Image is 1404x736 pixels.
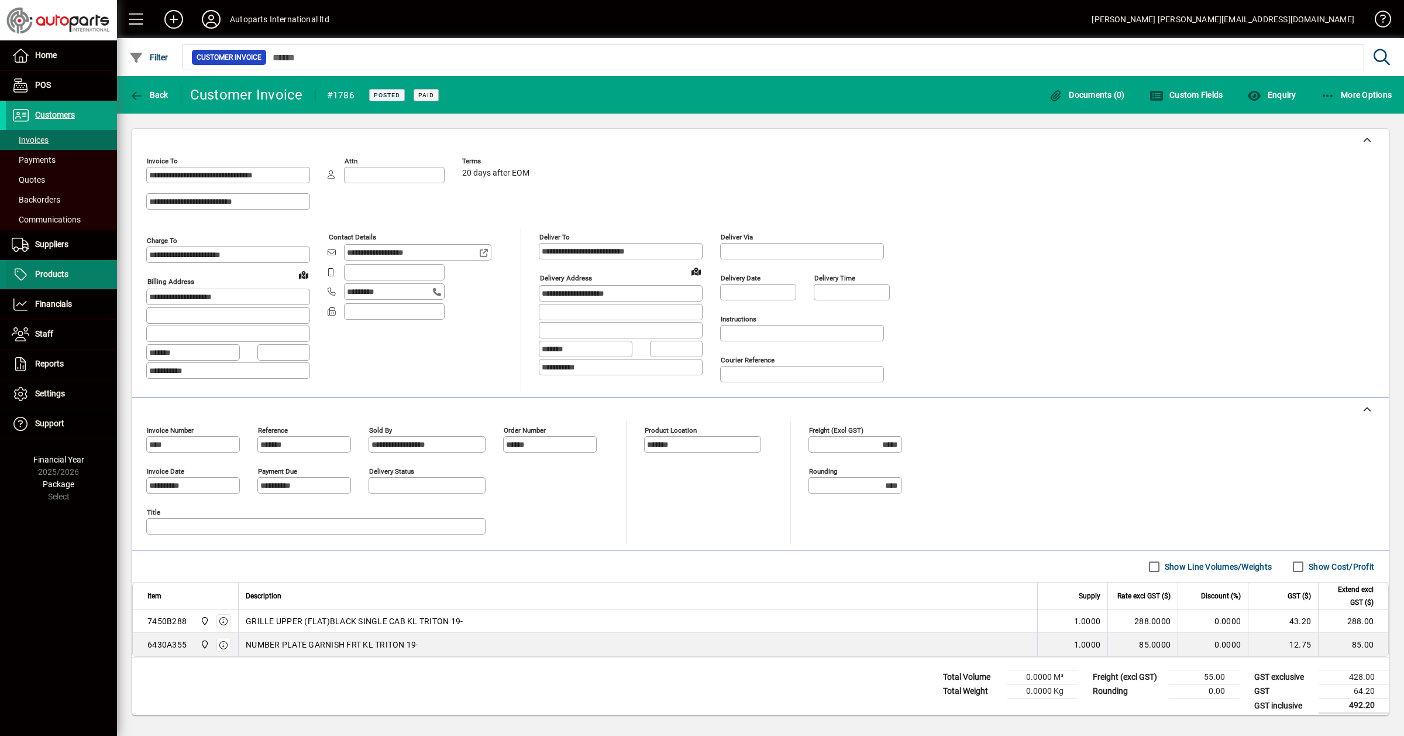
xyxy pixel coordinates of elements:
[1115,639,1171,651] div: 85.0000
[1248,670,1319,684] td: GST exclusive
[1074,615,1101,627] span: 1.0000
[6,71,117,100] a: POS
[1162,561,1272,573] label: Show Line Volumes/Weights
[1117,590,1171,603] span: Rate excl GST ($)
[147,639,187,651] div: 6430A355
[1248,699,1319,713] td: GST inclusive
[1049,90,1125,100] span: Documents (0)
[1319,699,1389,713] td: 492.20
[374,91,400,99] span: Posted
[147,426,194,434] mat-label: Invoice number
[504,426,546,434] mat-label: Order number
[155,9,192,30] button: Add
[6,379,117,409] a: Settings
[645,426,697,434] mat-label: Product location
[6,290,117,319] a: Financials
[147,590,161,603] span: Item
[197,52,261,63] span: Customer Invoice
[6,41,117,70] a: Home
[35,110,75,119] span: Customers
[6,210,117,230] a: Communications
[12,175,45,184] span: Quotes
[6,260,117,289] a: Products
[35,329,53,338] span: Staff
[6,190,117,210] a: Backorders
[1244,84,1299,105] button: Enquiry
[126,47,171,68] button: Filter
[327,86,355,105] div: #1786
[687,262,706,280] a: View on map
[937,670,1007,684] td: Total Volume
[190,85,303,104] div: Customer Invoice
[1115,615,1171,627] div: 288.0000
[35,50,57,60] span: Home
[1319,670,1389,684] td: 428.00
[1150,90,1223,100] span: Custom Fields
[43,480,74,489] span: Package
[197,638,211,651] span: Central
[258,426,288,434] mat-label: Reference
[1318,610,1388,633] td: 288.00
[1318,633,1388,656] td: 85.00
[6,130,117,150] a: Invoices
[1169,670,1239,684] td: 55.00
[197,615,211,628] span: Central
[1288,590,1311,603] span: GST ($)
[35,419,64,428] span: Support
[369,426,392,434] mat-label: Sold by
[814,274,855,282] mat-label: Delivery time
[1178,610,1248,633] td: 0.0000
[345,157,357,165] mat-label: Attn
[12,135,49,145] span: Invoices
[937,684,1007,699] td: Total Weight
[35,239,68,249] span: Suppliers
[6,230,117,259] a: Suppliers
[462,169,529,178] span: 20 days after EOM
[1248,610,1318,633] td: 43.20
[6,150,117,170] a: Payments
[1079,590,1100,603] span: Supply
[1007,684,1078,699] td: 0.0000 Kg
[12,215,81,224] span: Communications
[1247,90,1296,100] span: Enquiry
[809,467,837,475] mat-label: Rounding
[418,91,434,99] span: Paid
[258,467,297,475] mat-label: Payment due
[1046,84,1128,105] button: Documents (0)
[129,90,168,100] span: Back
[1248,633,1318,656] td: 12.75
[147,157,178,165] mat-label: Invoice To
[369,467,414,475] mat-label: Delivery status
[1366,2,1389,40] a: Knowledge Base
[1201,590,1241,603] span: Discount (%)
[35,269,68,279] span: Products
[1087,670,1169,684] td: Freight (excl GST)
[1318,84,1395,105] button: More Options
[147,615,187,627] div: 7450B288
[35,80,51,90] span: POS
[246,590,281,603] span: Description
[147,467,184,475] mat-label: Invoice date
[35,389,65,398] span: Settings
[246,615,463,627] span: GRILLE UPPER (FLAT)BLACK SINGLE CAB KL TRITON 19-
[230,10,329,29] div: Autoparts International ltd
[1092,10,1354,29] div: [PERSON_NAME] [PERSON_NAME][EMAIL_ADDRESS][DOMAIN_NAME]
[117,84,181,105] app-page-header-button: Back
[1178,633,1248,656] td: 0.0000
[126,84,171,105] button: Back
[721,274,760,282] mat-label: Delivery date
[1087,684,1169,699] td: Rounding
[35,359,64,368] span: Reports
[294,265,313,284] a: View on map
[1074,639,1101,651] span: 1.0000
[721,233,753,241] mat-label: Deliver via
[33,455,84,464] span: Financial Year
[35,299,72,309] span: Financials
[246,639,419,651] span: NUMBER PLATE GARNISH FRT KL TRITON 19-
[1248,684,1319,699] td: GST
[12,195,60,204] span: Backorders
[6,350,117,379] a: Reports
[6,170,117,190] a: Quotes
[147,508,160,516] mat-label: Title
[1007,670,1078,684] td: 0.0000 M³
